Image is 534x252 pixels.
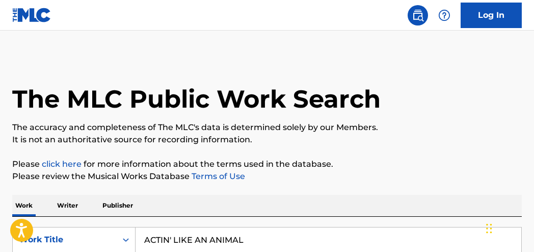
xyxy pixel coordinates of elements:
a: click here [42,159,82,169]
img: search [412,9,424,21]
div: Help [434,5,455,26]
a: Public Search [408,5,428,26]
p: Work [12,195,36,216]
img: help [438,9,450,21]
div: Drag [486,213,492,244]
p: Writer [54,195,81,216]
p: Please review the Musical Works Database [12,170,522,183]
div: Work Title [19,234,111,246]
p: Please for more information about the terms used in the database. [12,158,522,170]
a: Terms of Use [190,171,245,181]
p: Publisher [99,195,136,216]
h1: The MLC Public Work Search [12,84,381,114]
img: MLC Logo [12,8,51,22]
a: Log In [461,3,522,28]
iframe: Chat Widget [483,203,534,252]
p: It is not an authoritative source for recording information. [12,134,522,146]
p: The accuracy and completeness of The MLC's data is determined solely by our Members. [12,121,522,134]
